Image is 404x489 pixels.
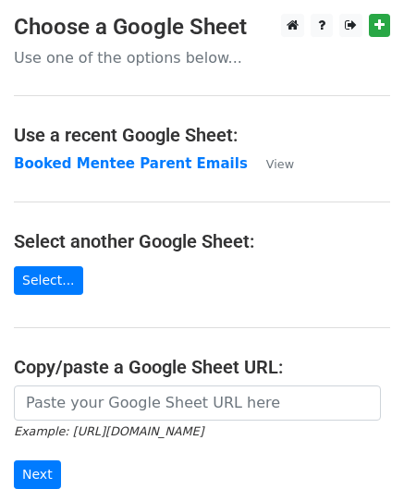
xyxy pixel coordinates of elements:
[14,385,381,421] input: Paste your Google Sheet URL here
[14,460,61,489] input: Next
[14,266,83,295] a: Select...
[14,356,390,378] h4: Copy/paste a Google Sheet URL:
[14,155,248,172] a: Booked Mentee Parent Emails
[14,14,390,41] h3: Choose a Google Sheet
[14,230,390,252] h4: Select another Google Sheet:
[14,124,390,146] h4: Use a recent Google Sheet:
[266,157,294,171] small: View
[14,48,390,67] p: Use one of the options below...
[14,424,203,438] small: Example: [URL][DOMAIN_NAME]
[248,155,294,172] a: View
